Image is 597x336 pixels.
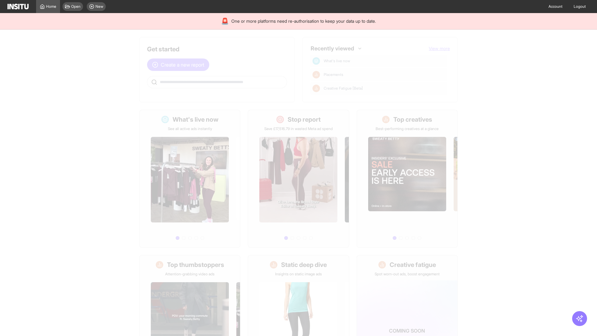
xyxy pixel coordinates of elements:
[71,4,81,9] span: Open
[7,4,29,9] img: Logo
[221,17,229,26] div: 🚨
[231,18,376,24] span: One or more platforms need re-authorisation to keep your data up to date.
[95,4,103,9] span: New
[46,4,56,9] span: Home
